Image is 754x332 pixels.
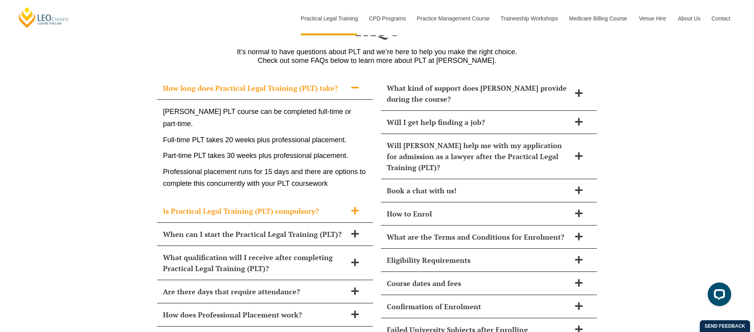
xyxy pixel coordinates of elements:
[387,208,571,219] h2: How to Enrol
[495,2,563,35] a: Traineeship Workshops
[163,166,367,190] p: Professional placement runs for 15 days and there are options to complete this concurrently with ...
[18,6,70,29] a: [PERSON_NAME] Centre for Law
[706,2,736,35] a: Contact
[633,2,672,35] a: Venue Hire
[387,185,571,196] h2: Book a chat with us!
[411,2,495,35] a: Practice Management Course
[163,205,347,216] h2: Is Practical Legal Training (PLT) compulsory?
[672,2,706,35] a: About Us
[295,2,363,35] a: Practical Legal Training
[153,48,601,65] p: It’s normal to have questions about PLT and we’re here to help you make the right choice. Check o...
[163,286,347,297] h2: Are there days that require attendance?
[701,279,734,312] iframe: LiveChat chat widget
[163,106,367,130] p: [PERSON_NAME] PLT course can be completed full-time or part-time.
[563,2,633,35] a: Medicare Billing Course
[163,252,347,274] h2: What qualification will I receive after completing Practical Legal Training (PLT)?
[163,83,347,94] h2: How long does Practical Legal Training (PLT) take?
[387,140,571,173] h2: Will [PERSON_NAME] help me with my application for admission as a lawyer after the Practical Lega...
[387,117,571,128] h2: Will I get help finding a job?
[163,150,367,162] p: Part-time PLT takes 30 weeks plus professional placement.
[153,20,601,40] h2: FAQ's
[387,278,571,289] h2: Course dates and fees
[387,255,571,266] h2: Eligibility Requirements
[387,301,571,312] h2: Confirmation of Enrolment
[163,134,367,146] p: Full-time PLT takes 20 weeks plus professional placement.
[163,229,347,240] h2: When can I start the Practical Legal Training (PLT)?
[387,231,571,242] h2: What are the Terms and Conditions for Enrolment?
[163,309,347,320] h2: How does Professional Placement work?
[387,83,571,105] h2: What kind of support does [PERSON_NAME] provide during the course?
[363,2,411,35] a: CPD Programs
